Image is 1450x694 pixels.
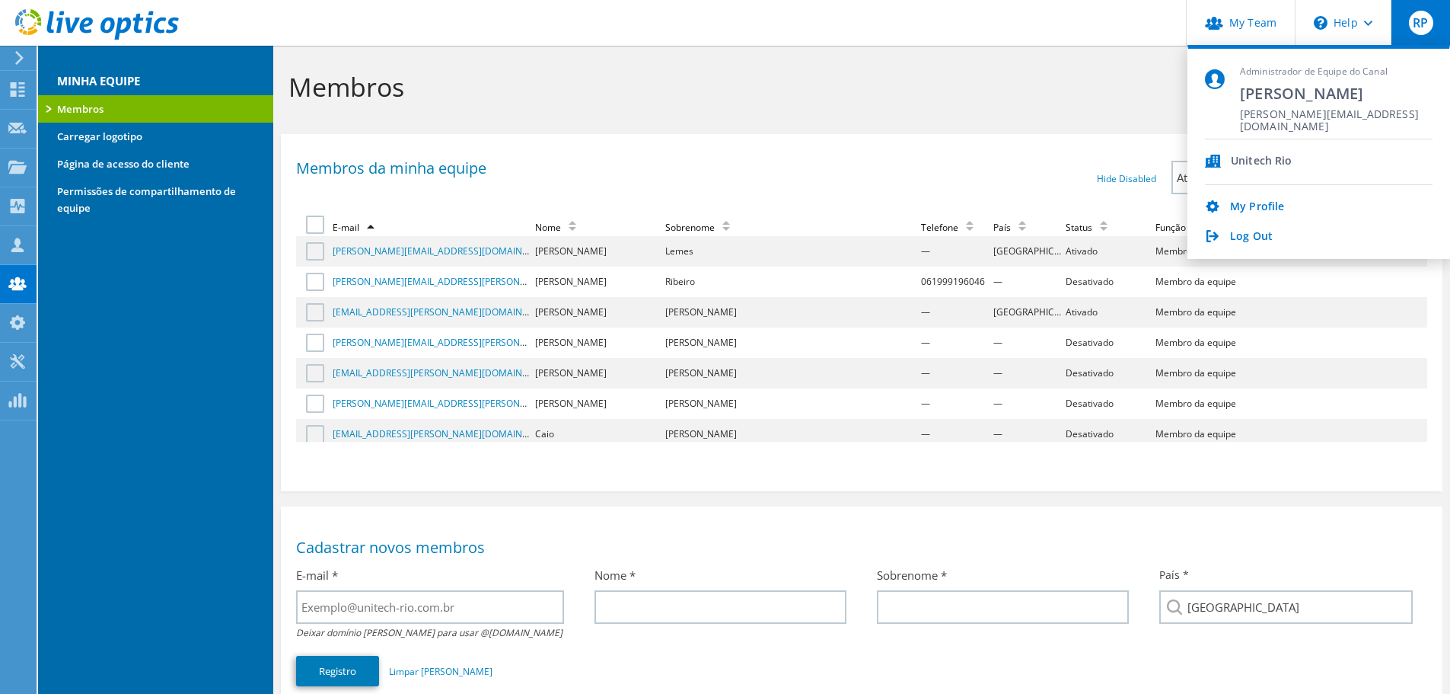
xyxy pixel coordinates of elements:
[991,389,1063,419] td: —
[1063,358,1153,389] td: Desativado
[1240,66,1432,78] span: Administrador de Equipe do Canal
[919,297,991,328] td: —
[1153,419,1299,449] td: Membro da equipe
[1159,568,1189,583] label: País *
[38,57,273,89] h3: MINHA EQUIPE
[991,267,1063,297] td: —
[1153,389,1299,419] td: Membro da equipe
[991,419,1063,449] td: —
[296,568,338,583] label: E-mail *
[663,389,919,419] td: [PERSON_NAME]
[919,328,991,358] td: —
[991,297,1063,328] td: [GEOGRAPHIC_DATA]
[594,568,636,583] label: Nome *
[533,328,663,358] td: [PERSON_NAME]
[533,419,663,449] td: Caio
[1153,358,1299,389] td: Membro da equipe
[663,297,919,328] td: [PERSON_NAME]
[877,568,947,583] label: Sobrenome *
[38,177,273,222] a: Permissões de compartilhamento de equipe
[1153,328,1299,358] td: Membro da equipe
[991,358,1063,389] td: —
[533,297,663,328] td: [PERSON_NAME]
[1155,221,1209,234] div: Função
[919,389,991,419] td: —
[919,358,991,389] td: —
[38,123,273,150] a: Carregar logotipo
[1153,236,1299,267] td: Membro da equipe
[1153,297,1299,328] td: Membro da equipe
[1240,83,1432,104] span: [PERSON_NAME]
[919,267,991,297] td: 061999196046
[1063,328,1153,358] td: Desativado
[1177,168,1305,187] span: Ativar
[663,236,919,267] td: Lemes
[333,427,556,440] a: [EMAIL_ADDRESS][PERSON_NAME][DOMAIN_NAME]
[333,245,556,257] a: [PERSON_NAME][EMAIL_ADDRESS][DOMAIN_NAME]
[1409,11,1433,35] span: RP
[533,358,663,389] td: [PERSON_NAME]
[296,540,1420,555] h1: Cadastrar novos membros
[991,328,1063,358] td: —
[1231,155,1292,169] div: Unitech Rio
[1314,16,1327,30] svg: \n
[1063,267,1153,297] td: Desativado
[663,358,919,389] td: [PERSON_NAME]
[1063,297,1153,328] td: Ativado
[1063,236,1153,267] td: Ativado
[921,221,981,234] div: Telefone
[306,216,328,234] label: Select one or more accounts below
[296,590,563,624] input: Exemplo@unitech-rio.com.br
[1240,108,1432,123] span: [PERSON_NAME][EMAIL_ADDRESS][DOMAIN_NAME]
[663,267,919,297] td: Ribeiro
[665,221,738,234] div: Sobrenome
[1063,419,1153,449] td: Desativado
[663,419,919,449] td: [PERSON_NAME]
[333,275,627,288] a: [PERSON_NAME][EMAIL_ADDRESS][PERSON_NAME][DOMAIN_NAME]
[389,665,492,678] a: Limpar [PERSON_NAME]
[533,389,663,419] td: [PERSON_NAME]
[1153,267,1299,297] td: Membro da equipe
[333,336,627,349] a: [PERSON_NAME][EMAIL_ADDRESS][PERSON_NAME][DOMAIN_NAME]
[333,366,556,379] a: [EMAIL_ADDRESS][PERSON_NAME][DOMAIN_NAME]
[535,221,584,234] div: Nome
[296,626,562,639] i: Deixar domínio [PERSON_NAME] para usar @[DOMAIN_NAME]
[1063,389,1153,419] td: Desativado
[333,397,627,410] a: [PERSON_NAME][EMAIL_ADDRESS][PERSON_NAME][DOMAIN_NAME]
[993,221,1034,234] div: País
[288,71,1427,103] h1: Membros
[991,236,1063,267] td: [GEOGRAPHIC_DATA]
[333,221,382,234] div: E-mail
[296,656,379,686] button: Registro
[1230,200,1284,215] a: My Profile
[1066,221,1115,234] div: Status
[919,236,991,267] td: —
[919,419,991,449] td: —
[1097,172,1156,185] a: Hide Disabled
[38,95,273,123] a: Membros
[1230,230,1273,245] a: Log Out
[663,328,919,358] td: [PERSON_NAME]
[533,236,663,267] td: [PERSON_NAME]
[38,150,273,177] a: Página de acesso do cliente
[533,267,663,297] td: [PERSON_NAME]
[333,305,556,318] a: [EMAIL_ADDRESS][PERSON_NAME][DOMAIN_NAME]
